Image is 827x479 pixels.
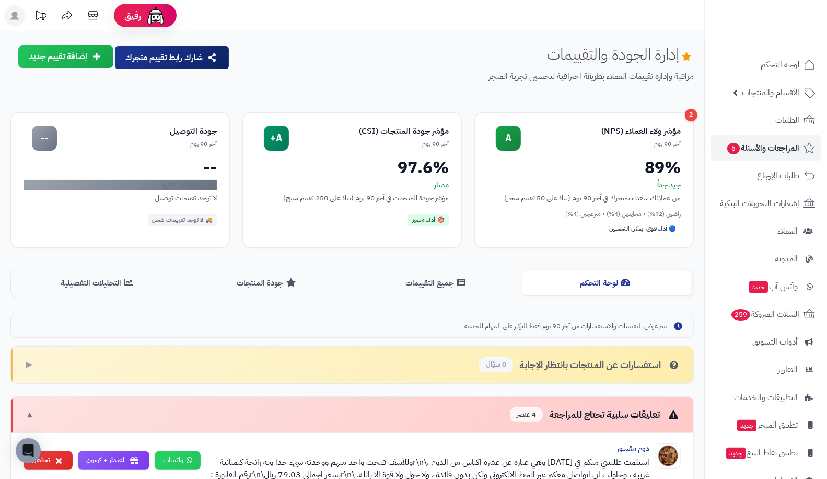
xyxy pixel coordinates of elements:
div: -- [24,159,217,176]
span: السلات المتروكة [730,307,799,322]
span: 259 [731,309,750,321]
a: التطبيقات والخدمات [711,385,821,410]
span: جديد [749,281,768,293]
span: تطبيق المتجر [736,418,798,432]
a: التقارير [711,357,821,382]
a: واتساب [155,451,201,470]
span: 0 سؤال [479,357,513,372]
div: 2 [685,109,697,121]
a: تحديثات المنصة [28,5,54,29]
a: إشعارات التحويلات البنكية [711,191,821,216]
span: رفيق [124,9,141,22]
div: مؤشر ولاء العملاء (NPS) [521,126,681,138]
a: تطبيق نقاط البيعجديد [711,440,821,465]
span: المراجعات والأسئلة [726,141,799,155]
div: استفسارات عن المنتجات بانتظار الإجابة [479,357,681,372]
a: السلات المتروكة259 [711,302,821,327]
a: المراجعات والأسئلة6 [711,135,821,161]
div: لا توجد بيانات كافية [24,180,217,190]
div: 🎯 أداء متميز [408,214,449,226]
div: 🔵 أداء قوي، يمكن التحسين [605,223,681,235]
span: ▶ [26,359,32,371]
span: لوحة التحكم [761,58,799,72]
a: طلبات الإرجاع [711,163,821,188]
div: 89% [487,159,681,176]
span: وآتس آب [748,279,798,294]
div: مؤشر جودة المنتجات في آخر 90 يوم (بناءً على 250 تقييم منتج) [255,192,449,203]
a: وآتس آبجديد [711,274,821,299]
button: اعتذار + كوبون [78,451,149,470]
a: العملاء [711,219,821,244]
span: طلبات الإرجاع [757,168,799,183]
div: -- [32,126,57,151]
div: Open Intercom Messenger [16,438,41,463]
button: شارك رابط تقييم متجرك [115,46,229,69]
span: الأقسام والمنتجات [742,85,799,100]
div: 97.6% [255,159,449,176]
a: أدوات التسويق [711,329,821,355]
div: آخر 90 يوم [521,140,681,149]
span: التطبيقات والخدمات [734,390,798,405]
span: تطبيق نقاط البيع [725,446,798,460]
span: 6 [727,143,740,154]
div: من عملائك سعداء بمتجرك في آخر 90 يوم (بناءً على 50 تقييم متجر) [487,192,681,203]
div: لا توجد تقييمات توصيل [24,192,217,203]
span: أدوات التسويق [752,335,798,349]
span: جديد [726,448,746,459]
a: الطلبات [711,108,821,133]
span: التقارير [778,362,798,377]
div: آخر 90 يوم [57,140,217,149]
div: A [496,126,521,151]
img: Product [656,443,681,469]
div: ممتاز [255,180,449,190]
h1: إدارة الجودة والتقييمات [547,45,694,63]
span: ▼ [26,409,34,421]
a: لوحة التحكم [711,52,821,77]
div: مؤشر جودة المنتجات (CSI) [289,126,449,138]
div: دوم مقشور [209,443,649,454]
span: 4 عنصر [510,407,543,423]
a: المدونة [711,246,821,271]
span: إشعارات التحويلات البنكية [720,196,799,211]
button: تجاهل [24,451,73,470]
div: تعليقات سلبية تحتاج للمراجعة [510,407,681,423]
div: جيد جداً [487,180,681,190]
div: 🚚 لا توجد تقييمات شحن [148,214,217,226]
div: آخر 90 يوم [289,140,449,149]
div: راضين (92%) • محايدين (4%) • منزعجين (4%) [487,210,681,219]
img: ai-face.png [145,5,166,26]
div: A+ [264,126,289,151]
span: العملاء [777,224,798,238]
button: إضافة تقييم جديد [18,45,113,68]
button: لوحة التحكم [522,271,692,295]
span: جديد [737,420,756,431]
button: جودة المنتجات [183,271,353,295]
p: مراقبة وإدارة تقييمات العملاء بطريقة احترافية لتحسين تجربة المتجر [238,71,694,83]
span: المدونة [775,252,798,266]
div: جودة التوصيل [57,126,217,138]
span: الطلبات [775,113,799,128]
span: يتم عرض التقييمات والاستفسارات من آخر 90 يوم فقط للتركيز على المهام الحديثة [464,322,667,332]
button: جميع التقييمات [352,271,522,295]
button: التحليلات التفصيلية [13,271,183,295]
a: تطبيق المتجرجديد [711,413,821,438]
